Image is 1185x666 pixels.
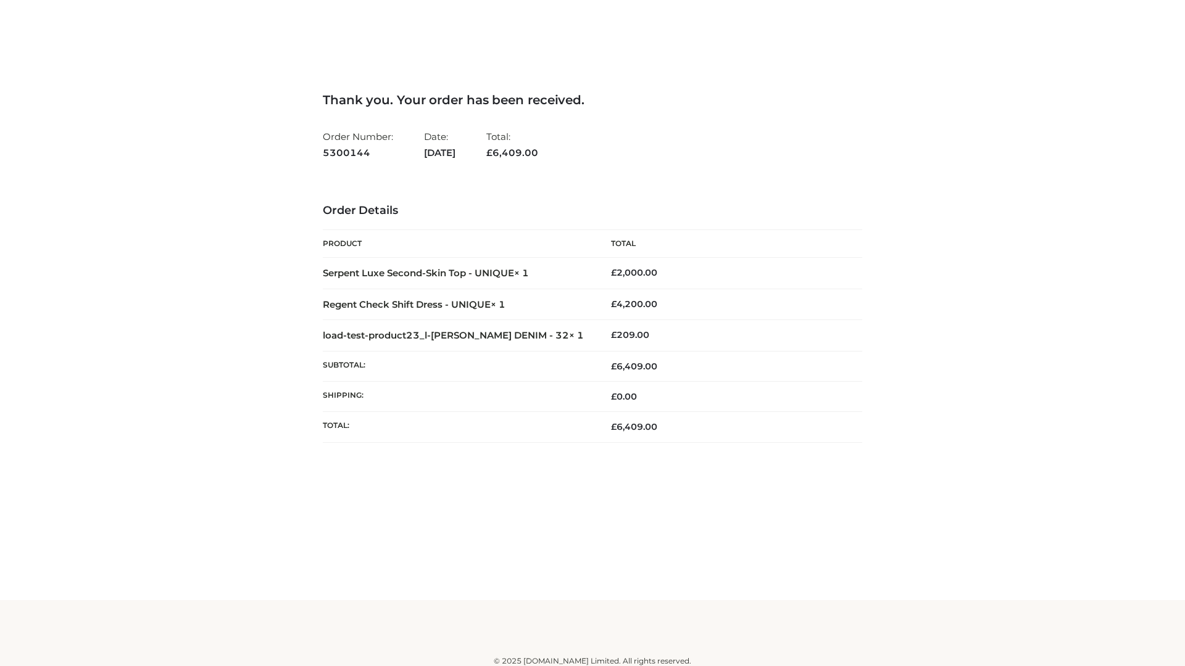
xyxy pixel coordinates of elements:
th: Total: [323,412,592,442]
strong: × 1 [569,329,584,341]
th: Shipping: [323,382,592,412]
span: 6,409.00 [611,421,657,432]
th: Product [323,230,592,258]
span: £ [611,298,617,310]
strong: [DATE] [424,145,455,161]
strong: 5300144 [323,145,393,161]
bdi: 209.00 [611,329,649,340]
h3: Order Details [323,204,862,218]
strong: Serpent Luxe Second-Skin Top - UNIQUE [323,267,529,279]
bdi: 0.00 [611,391,637,402]
h3: Thank you. Your order has been received. [323,92,862,107]
li: Date: [424,126,455,163]
span: 6,409.00 [486,147,538,158]
th: Total [592,230,862,258]
bdi: 2,000.00 [611,267,657,278]
bdi: 4,200.00 [611,298,657,310]
span: £ [486,147,493,158]
li: Order Number: [323,126,393,163]
strong: × 1 [514,267,529,279]
span: £ [611,329,617,340]
li: Total: [486,126,538,163]
strong: × 1 [491,298,505,310]
span: £ [611,361,617,372]
span: 6,409.00 [611,361,657,372]
th: Subtotal: [323,351,592,381]
span: £ [611,421,617,432]
strong: load-test-product23_l-[PERSON_NAME] DENIM - 32 [323,329,584,341]
strong: Regent Check Shift Dress - UNIQUE [323,298,505,310]
span: £ [611,267,617,278]
span: £ [611,391,617,402]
